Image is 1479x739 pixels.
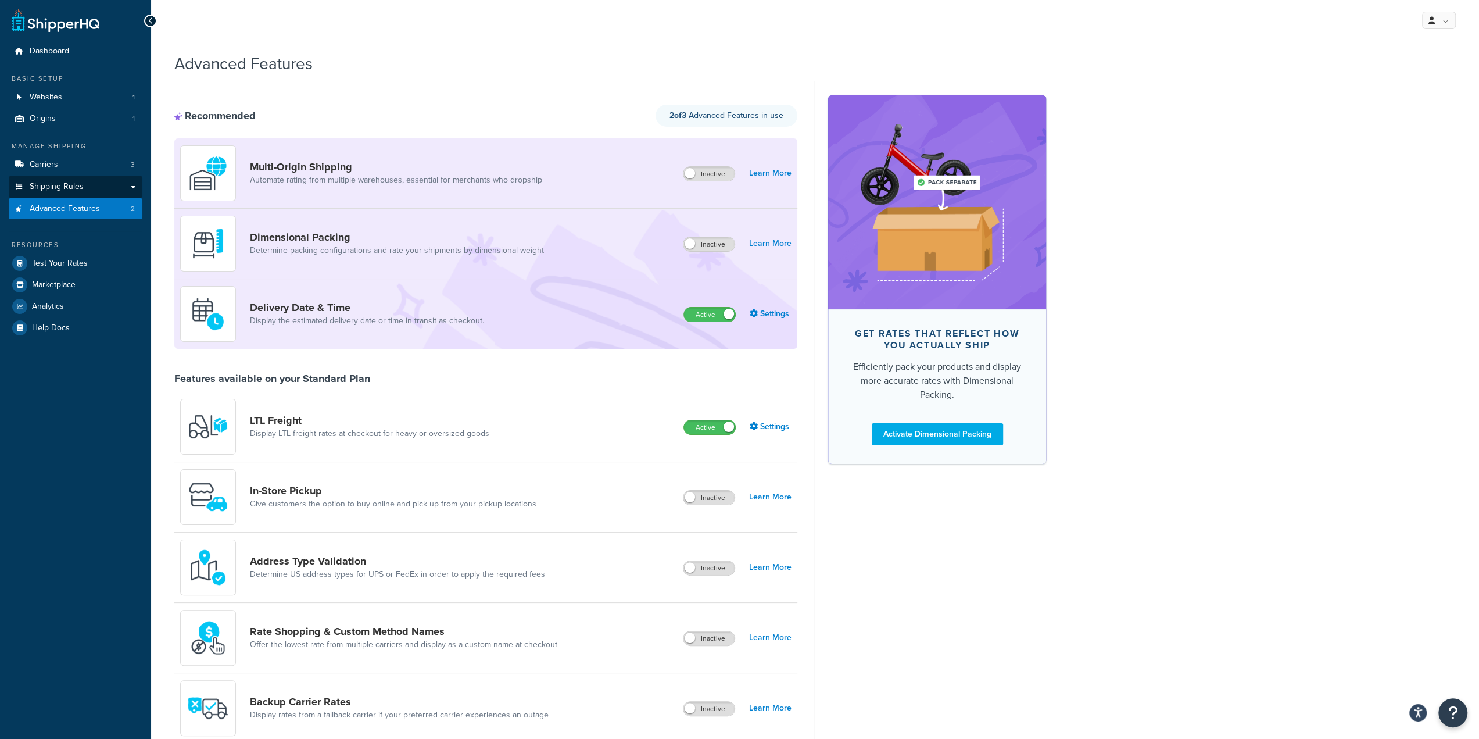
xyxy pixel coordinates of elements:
[250,160,542,173] a: Multi-Origin Shipping
[30,204,100,214] span: Advanced Features
[30,182,84,192] span: Shipping Rules
[9,198,142,220] a: Advanced Features2
[188,477,228,517] img: wfgcfpwTIucLEAAAAASUVORK5CYII=
[683,237,735,251] label: Inactive
[9,141,142,151] div: Manage Shipping
[250,484,536,497] a: In-Store Pickup
[9,296,142,317] a: Analytics
[847,360,1027,402] div: Efficiently pack your products and display more accurate rates with Dimensional Packing.
[749,559,792,576] a: Learn More
[188,223,228,264] img: DTVBYsAAAAAASUVORK5CYII=
[131,204,135,214] span: 2
[250,245,544,256] a: Determine packing configurations and rate your shipments by dimensional weight
[847,328,1027,351] div: Get rates that reflect how you actually ship
[9,87,142,108] a: Websites1
[188,153,228,194] img: WatD5o0RtDAAAAAElFTkSuQmCC
[132,92,135,102] span: 1
[750,306,792,322] a: Settings
[250,414,489,427] a: LTL Freight
[250,231,544,244] a: Dimensional Packing
[174,109,256,122] div: Recommended
[684,308,735,322] label: Active
[9,198,142,220] li: Advanced Features
[30,92,62,102] span: Websites
[131,160,135,170] span: 3
[669,109,686,122] strong: 2 of 3
[30,114,56,124] span: Origins
[683,702,735,716] label: Inactive
[32,280,76,290] span: Marketplace
[32,302,64,312] span: Analytics
[683,561,735,575] label: Inactive
[250,625,557,638] a: Rate Shopping & Custom Method Names
[250,695,549,708] a: Backup Carrier Rates
[9,108,142,130] li: Origins
[9,253,142,274] a: Test Your Rates
[750,419,792,435] a: Settings
[749,165,792,181] a: Learn More
[9,176,142,198] a: Shipping Rules
[9,74,142,84] div: Basic Setup
[132,114,135,124] span: 1
[684,420,735,434] label: Active
[250,301,484,314] a: Delivery Date & Time
[846,113,1029,292] img: feature-image-dim-d40ad3071a2b3c8e08177464837368e35600d3c5e73b18a22c1e4bb210dc32ac.png
[188,617,228,658] img: icon-duo-feat-rate-shopping-ecdd8bed.png
[30,47,69,56] span: Dashboard
[32,259,88,269] span: Test Your Rates
[174,52,313,75] h1: Advanced Features
[188,294,228,334] img: gfkeb5ejjkALwAAAABJRU5ErkJggg==
[749,700,792,716] a: Learn More
[683,491,735,505] label: Inactive
[32,323,70,333] span: Help Docs
[749,630,792,646] a: Learn More
[9,154,142,176] li: Carriers
[250,498,536,510] a: Give customers the option to buy online and pick up from your pickup locations
[250,428,489,440] a: Display LTL freight rates at checkout for heavy or oversized goods
[250,315,484,327] a: Display the estimated delivery date or time in transit as checkout.
[749,235,792,252] a: Learn More
[250,569,545,580] a: Determine US address types for UPS or FedEx in order to apply the required fees
[250,174,542,186] a: Automate rating from multiple warehouses, essential for merchants who dropship
[669,109,783,122] span: Advanced Features in use
[30,160,58,170] span: Carriers
[188,547,228,588] img: kIG8fy0lQAAAABJRU5ErkJggg==
[9,154,142,176] a: Carriers3
[250,639,557,651] a: Offer the lowest rate from multiple carriers and display as a custom name at checkout
[9,317,142,338] a: Help Docs
[250,709,549,721] a: Display rates from a fallback carrier if your preferred carrier experiences an outage
[9,274,142,295] a: Marketplace
[9,87,142,108] li: Websites
[188,688,228,729] img: icon-duo-feat-backup-carrier-4420b188.png
[250,555,545,567] a: Address Type Validation
[9,240,142,250] div: Resources
[683,631,735,645] label: Inactive
[683,167,735,181] label: Inactive
[174,372,370,385] div: Features available on your Standard Plan
[749,489,792,505] a: Learn More
[1438,698,1467,727] button: Open Resource Center
[188,406,228,447] img: y79ZsPf0fXUFUhFXDzUgf+ktZg5F2+ohG75+v3d2s1D9TjoU8PiyCIluIjV41seZevKCRuEjTPPOKHJsQcmKCXGdfprl3L4q7...
[9,108,142,130] a: Origins1
[872,423,1003,445] a: Activate Dimensional Packing
[9,41,142,62] a: Dashboard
